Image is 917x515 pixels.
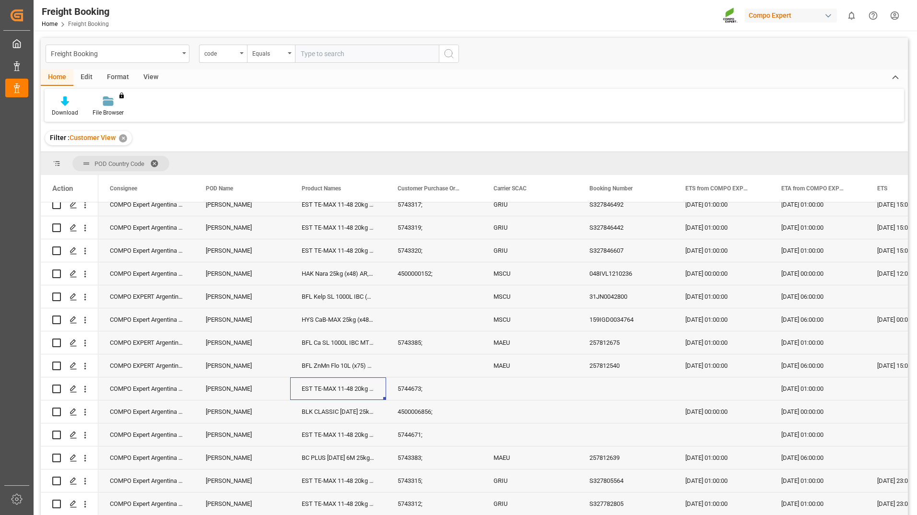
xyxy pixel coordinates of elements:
div: [DATE] 01:00:00 [770,239,866,262]
div: Equals [252,47,285,58]
div: Compo Expert [745,9,837,23]
div: [DATE] 01:00:00 [770,469,866,492]
button: Compo Expert [745,6,841,24]
div: Press SPACE to select this row. [41,308,98,331]
div: EST TE-MAX 11-48 20kg (x45) ES, PT MTO; [290,193,386,216]
div: 4500006856; [386,400,482,423]
div: COMPO Expert Argentina SRL, Producto Elabora [98,423,194,446]
div: 5744673; [386,377,482,400]
div: Press SPACE to select this row. [41,239,98,262]
div: [DATE] 01:00:00 [674,354,770,377]
div: Freight Booking [51,47,179,59]
div: COMPO Expert Argentina SRL, Producto Elabora [98,193,194,216]
div: [DATE] 01:00:00 [674,331,770,354]
div: GRIU [482,469,578,492]
div: COMPO Expert Argentina SRL [98,262,194,285]
span: ETA from COMPO EXPERT [781,185,846,192]
div: Press SPACE to select this row. [41,400,98,423]
div: S327846607 [578,239,674,262]
div: MAEU [482,446,578,469]
div: COMPO Expert Argentina SRL, Producto Elabora [98,239,194,262]
div: Press SPACE to select this row. [41,423,98,446]
div: COMPO EXPERT Argentina SRL, Producto Elabora [98,285,194,308]
div: Press SPACE to select this row. [41,193,98,216]
div: BFL ZnMn Flo 10L (x75) LHM WW (LS); [290,354,386,377]
div: ✕ [119,134,127,142]
div: COMPO Expert Argentina SRL, Producto Elabora [98,469,194,492]
div: code [204,47,237,58]
div: 257812540 [578,354,674,377]
div: Press SPACE to select this row. [41,262,98,285]
div: [PERSON_NAME] [194,308,290,331]
div: [DATE] 06:00:00 [770,446,866,469]
div: [PERSON_NAME] [194,423,290,446]
div: 5744671; [386,423,482,446]
div: 4500000152; [386,262,482,285]
a: Home [42,21,58,27]
div: [PERSON_NAME] [194,216,290,239]
span: Consignee [110,185,137,192]
div: [DATE] 01:00:00 [770,423,866,446]
button: open menu [46,45,189,63]
div: [DATE] 00:00:00 [770,262,866,285]
div: 5743317; [386,193,482,216]
div: [PERSON_NAME] [194,331,290,354]
div: S327846442 [578,216,674,239]
div: Press SPACE to select this row. [41,331,98,354]
span: Product Names [302,185,341,192]
div: [DATE] 01:00:00 [674,308,770,331]
div: MAEU [482,354,578,377]
span: Customer Purchase Order Numbers [398,185,462,192]
div: Press SPACE to select this row. [41,469,98,492]
div: [DATE] 00:00:00 [770,400,866,423]
div: HAK Nara 25kg (x48) AR,GR,RS,TR MSE UN; [PERSON_NAME] 18-18-18 25kg (x48) INT MSE; [290,262,386,285]
div: Press SPACE to select this row. [41,216,98,239]
div: Action [52,184,73,193]
div: [PERSON_NAME] [194,446,290,469]
div: Home [41,70,73,86]
div: COMPO Expert Argentina SRL, Producto Elabora [98,216,194,239]
div: S327846492 [578,193,674,216]
div: Press SPACE to select this row. [41,285,98,308]
div: COMPO Expert Argentina SRL [98,400,194,423]
div: COMPO Expert Argentina SRL, Producto Elabora [98,308,194,331]
span: Booking Number [589,185,633,192]
div: [PERSON_NAME] [194,400,290,423]
div: MSCU [482,285,578,308]
div: [DATE] 06:00:00 [770,308,866,331]
button: open menu [199,45,247,63]
div: Download [52,108,78,117]
div: GRIU [482,193,578,216]
div: EST TE-MAX 11-48 20kg (x45) ES, PT MTO; [290,239,386,262]
span: ETS [877,185,887,192]
div: S327782805 [578,492,674,515]
div: Press SPACE to select this row. [41,377,98,400]
div: Edit [73,70,100,86]
div: MAEU [482,331,578,354]
div: [DATE] 00:00:00 [674,262,770,285]
button: show 0 new notifications [841,5,862,26]
div: EST TE-MAX 11-48 20kg (x45) ES, PT MTO; [290,377,386,400]
div: [DATE] 01:00:00 [770,331,866,354]
div: EST TE-MAX 11-48 20kg (x45) ES, PT MTO; [290,492,386,515]
div: 5743385; [386,331,482,354]
div: S327805564 [578,469,674,492]
div: COMPO Expert Argentina SRL, Producto Elabora [98,377,194,400]
div: BFL Kelp SL 1000L IBC (WW) MTO; [290,285,386,308]
div: [DATE] 01:00:00 [674,469,770,492]
div: [DATE] 01:00:00 [674,216,770,239]
div: [PERSON_NAME] [194,377,290,400]
img: Screenshot%202023-09-29%20at%2010.02.21.png_1712312052.png [723,7,738,24]
div: BLK CLASSIC [DATE] 25kg (x42) INT MTO; [290,400,386,423]
div: [DATE] 01:00:00 [674,446,770,469]
span: POD Country Code [94,160,144,167]
div: [PERSON_NAME] [194,354,290,377]
div: GRIU [482,492,578,515]
div: [PERSON_NAME] [194,193,290,216]
div: 048IVL1210236 [578,262,674,285]
div: EST TE-MAX 11-48 20kg (x45) ES, PT MTO; [290,423,386,446]
div: GRIU [482,239,578,262]
div: BC PLUS [DATE] 6M 25kg (x42) INT; [290,446,386,469]
div: BFL Ca SL 1000L IBC MTO;DMPP 33,5% NTC redbrown 1100kg CON;DMPP 34,8% NTC Sol 1100kg CON; [290,331,386,354]
div: [DATE] 01:00:00 [674,193,770,216]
